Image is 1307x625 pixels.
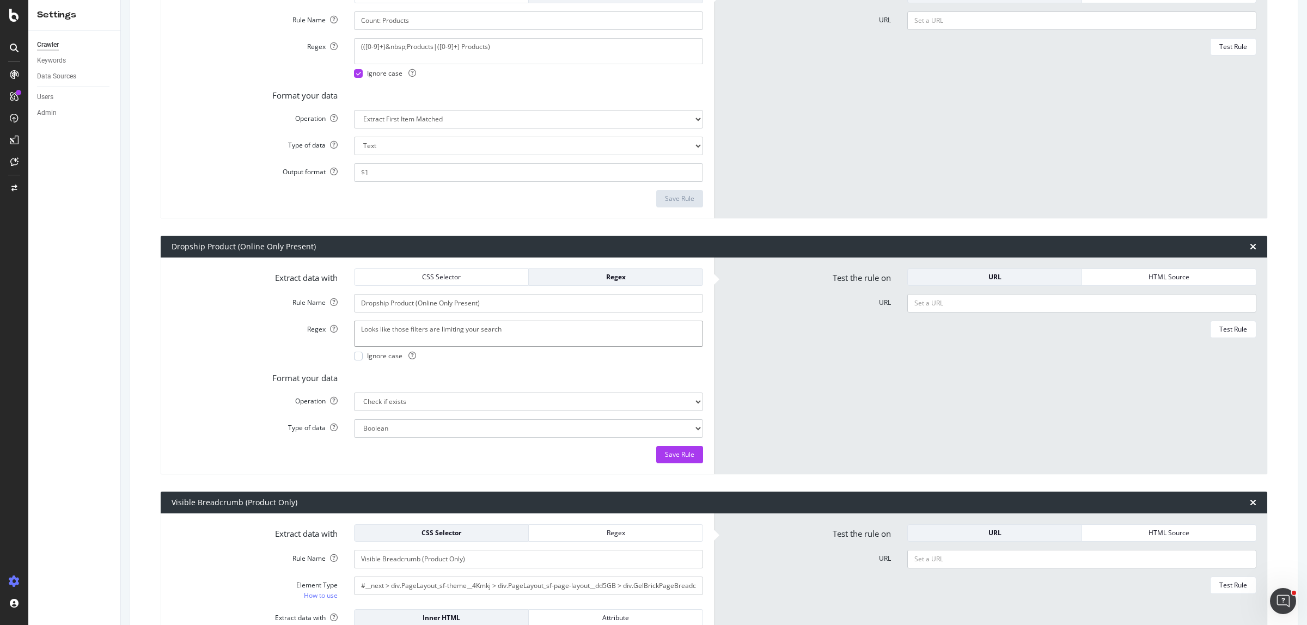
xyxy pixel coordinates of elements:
[354,38,703,64] textarea: (([0-9]+)&nbsp;Products|([0-9]+) Products)
[37,55,66,66] div: Keywords
[717,294,899,307] label: URL
[163,11,346,24] label: Rule Name
[354,163,703,182] input: $1
[363,272,520,281] div: CSS Selector
[37,71,76,82] div: Data Sources
[37,9,112,21] div: Settings
[163,163,346,176] label: Output format
[1219,324,1247,334] div: Test Rule
[907,524,1082,542] button: URL
[163,609,346,622] label: Extract data with
[717,268,899,284] label: Test the rule on
[665,194,694,203] div: Save Rule
[163,393,346,406] label: Operation
[367,351,416,360] span: Ignore case
[907,294,1256,312] input: Set a URL
[1250,242,1256,251] div: times
[1210,38,1256,56] button: Test Rule
[1210,321,1256,338] button: Test Rule
[163,294,346,307] label: Rule Name
[717,11,899,24] label: URL
[1270,588,1296,614] iframe: Intercom live chat
[907,550,1256,568] input: Set a URL
[363,528,520,537] div: CSS Selector
[1219,580,1247,590] div: Test Rule
[907,11,1256,30] input: Set a URL
[917,272,1073,281] div: URL
[172,241,316,252] div: Dropship Product (Online Only Present)
[538,272,694,281] div: Regex
[907,268,1082,286] button: URL
[1091,272,1247,281] div: HTML Source
[37,107,113,119] a: Admin
[656,446,703,463] button: Save Rule
[354,268,529,286] button: CSS Selector
[163,137,346,150] label: Type of data
[163,86,346,101] label: Format your data
[538,613,694,622] div: Attribute
[163,110,346,123] label: Operation
[163,550,346,563] label: Rule Name
[354,550,703,568] input: Provide a name
[354,294,703,312] input: Provide a name
[1091,528,1247,537] div: HTML Source
[37,71,113,82] a: Data Sources
[163,524,346,540] label: Extract data with
[354,524,529,542] button: CSS Selector
[656,190,703,207] button: Save Rule
[37,91,53,103] div: Users
[529,524,703,542] button: Regex
[37,55,113,66] a: Keywords
[717,524,899,540] label: Test the rule on
[163,268,346,284] label: Extract data with
[304,590,338,601] a: How to use
[37,107,57,119] div: Admin
[37,39,59,51] div: Crawler
[917,528,1073,537] div: URL
[529,268,703,286] button: Regex
[163,321,346,334] label: Regex
[37,91,113,103] a: Users
[163,38,346,51] label: Regex
[1082,524,1256,542] button: HTML Source
[665,450,694,459] div: Save Rule
[354,321,703,347] textarea: Looks like those filters are limiting your search
[172,580,338,590] div: Element Type
[172,497,297,508] div: Visible Breadcrumb (Product Only)
[354,577,703,595] input: CSS Expression
[363,613,520,622] div: Inner HTML
[354,11,703,30] input: Provide a name
[538,528,694,537] div: Regex
[1082,268,1256,286] button: HTML Source
[1219,42,1247,51] div: Test Rule
[367,69,416,78] span: Ignore case
[163,419,346,432] label: Type of data
[1210,577,1256,594] button: Test Rule
[1250,498,1256,507] div: times
[37,39,113,51] a: Crawler
[163,369,346,384] label: Format your data
[717,550,899,563] label: URL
